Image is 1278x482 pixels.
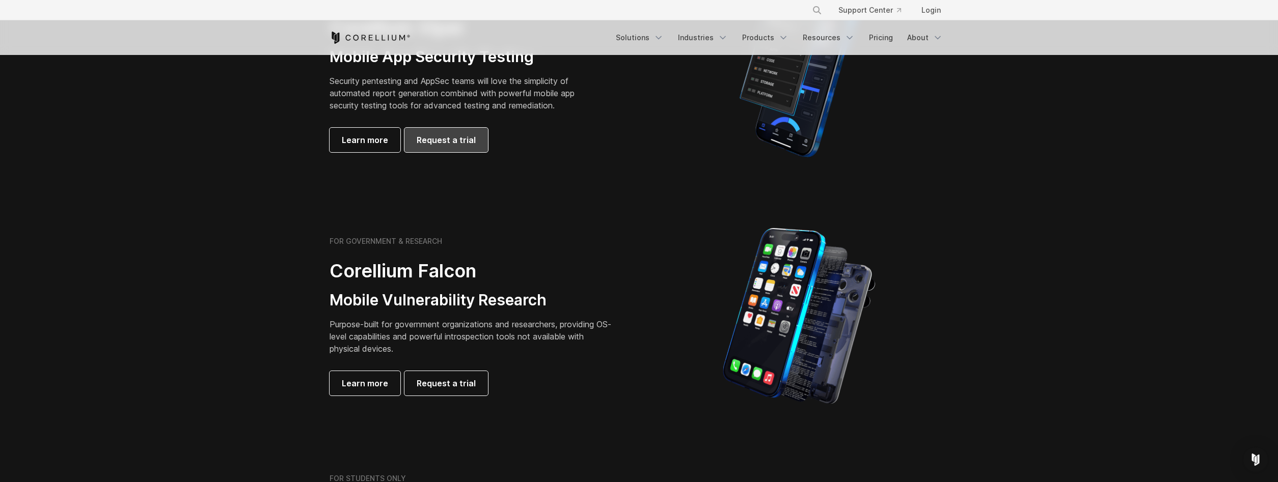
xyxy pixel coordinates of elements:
[800,1,949,19] div: Navigation Menu
[404,371,488,395] a: Request a trial
[672,29,734,47] a: Industries
[863,29,899,47] a: Pricing
[417,377,476,389] span: Request a trial
[1243,447,1268,472] div: Open Intercom Messenger
[330,291,615,310] h3: Mobile Vulnerability Research
[330,75,590,111] p: Security pentesting and AppSec teams will love the simplicity of automated report generation comb...
[797,29,861,47] a: Resources
[736,29,795,47] a: Products
[610,29,949,47] div: Navigation Menu
[610,29,670,47] a: Solutions
[913,1,949,19] a: Login
[330,237,442,246] h6: FOR GOVERNMENT & RESEARCH
[342,134,388,146] span: Learn more
[330,318,615,355] p: Purpose-built for government organizations and researchers, providing OS-level capabilities and p...
[342,377,388,389] span: Learn more
[404,128,488,152] a: Request a trial
[330,128,400,152] a: Learn more
[330,32,411,44] a: Corellium Home
[830,1,909,19] a: Support Center
[330,371,400,395] a: Learn more
[330,47,590,67] h3: Mobile App Security Testing
[722,227,876,405] img: iPhone model separated into the mechanics used to build the physical device.
[417,134,476,146] span: Request a trial
[808,1,826,19] button: Search
[330,260,615,282] h2: Corellium Falcon
[901,29,949,47] a: About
